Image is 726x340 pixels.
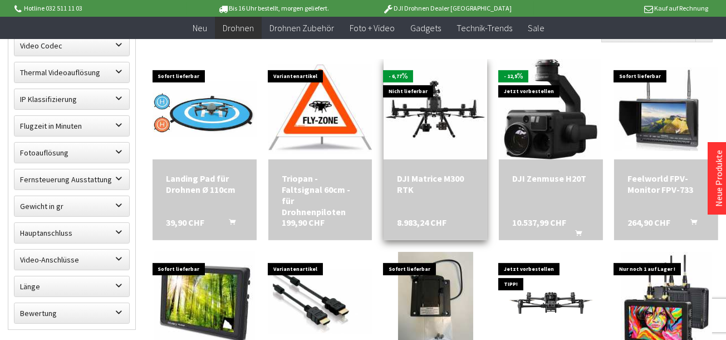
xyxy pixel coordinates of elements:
[14,196,129,216] label: Gewicht in gr
[350,22,395,33] span: Foto + Video
[166,173,243,195] div: Landing Pad für Drohnen Ø 110cm
[713,150,724,207] a: Neue Produkte
[501,59,601,159] img: DJI Zenmuse H20T
[614,67,718,150] img: Feelworld FPV-Monitor FPV-733
[627,173,705,195] a: Feelworld FPV-Monitor FPV-733 264,90 CHF In den Warenkorb
[627,173,705,195] div: Feelworld FPV-Monitor FPV-733
[187,2,360,15] p: Bis 16 Uhr bestellt, morgen geliefert.
[627,217,670,228] span: 264,90 CHF
[153,82,257,137] img: Landing Pad für Drohnen Ø 110cm
[193,22,207,33] span: Neu
[342,17,403,40] a: Foto + Video
[397,173,474,195] div: DJI Matrice M300 RTK
[512,173,590,184] a: DJI Zenmuse H20T 10.537,99 CHF In den Warenkorb
[185,17,215,40] a: Neu
[562,228,588,242] button: In den Warenkorb
[269,22,334,33] span: Drohnen Zubehör
[14,89,129,109] label: IP Klassifizierung
[14,223,129,243] label: Hauptanschluss
[410,22,441,33] span: Gadgets
[457,22,512,33] span: Technik-Trends
[449,17,520,40] a: Technik-Trends
[528,22,544,33] span: Sale
[534,2,708,15] p: Kauf auf Rechnung
[14,36,129,56] label: Video Codec
[14,276,129,297] label: Länge
[403,17,449,40] a: Gadgets
[385,59,485,159] img: DJI Matrice M300 RTK
[282,217,325,228] span: 199,90 CHF
[268,269,372,334] img: HDGear Kabel HDMI - HDMI, 1 m oder 5m
[12,2,186,15] p: Hotline 032 511 11 03
[262,17,342,40] a: Drohnen Zubehör
[677,217,704,231] button: In den Warenkorb
[14,143,129,163] label: Fotoauflösung
[520,17,552,40] a: Sale
[282,173,359,217] a: Triopan - Faltsignal 60cm - für Drohnenpiloten 199,90 CHF
[499,273,603,331] img: Matrice 30 T (M30T)
[397,173,474,195] a: DJI Matrice M300 RTK 8.983,24 CHF
[397,217,447,228] span: 8.983,24 CHF
[166,173,243,195] a: Landing Pad für Drohnen Ø 110cm 39,90 CHF In den Warenkorb
[215,217,242,231] button: In den Warenkorb
[166,217,204,228] span: 39,90 CHF
[360,2,534,15] p: DJI Drohnen Dealer [GEOGRAPHIC_DATA]
[14,116,129,136] label: Flugzeit in Minuten
[512,173,590,184] div: DJI Zenmuse H20T
[268,65,372,154] img: Triopan - Faltsignal 60cm - für Drohnenpiloten
[14,303,129,323] label: Bewertung
[282,173,359,217] div: Triopan - Faltsignal 60cm - für Drohnenpiloten
[14,169,129,190] label: Fernsteuerung Ausstattung
[14,250,129,270] label: Video-Anschlüsse
[223,22,254,33] span: Drohnen
[512,217,566,228] span: 10.537,99 CHF
[215,17,262,40] a: Drohnen
[14,62,129,82] label: Thermal Videoauflösung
